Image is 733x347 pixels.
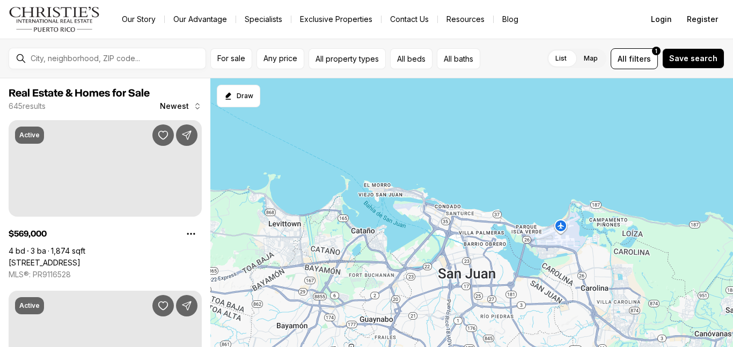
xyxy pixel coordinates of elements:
button: Newest [153,95,208,117]
button: Contact Us [382,12,437,27]
span: Register [687,15,718,24]
button: Share Property [176,295,197,316]
a: Our Story [113,12,164,27]
span: Newest [160,102,189,110]
button: Register [680,9,724,30]
a: A12 CALLE 4, GUAYNABO PR, 00966 [9,258,80,268]
button: Allfilters1 [611,48,658,69]
img: logo [9,6,100,32]
button: Share Property [176,124,197,146]
a: Blog [494,12,527,27]
span: filters [629,53,651,64]
a: Exclusive Properties [291,12,381,27]
button: Start drawing [217,85,260,107]
button: For sale [210,48,252,69]
button: All beds [390,48,433,69]
p: Active [19,301,40,310]
label: Map [575,49,606,68]
span: All [618,53,627,64]
button: Property options [180,223,202,245]
a: Our Advantage [165,12,236,27]
button: Any price [256,48,304,69]
span: 1 [655,47,657,55]
p: 645 results [9,102,46,110]
button: Login [644,9,678,30]
span: Any price [263,54,297,63]
button: Save Property: A12 CALLE 4 [152,124,174,146]
button: Save search [662,48,724,69]
button: All baths [437,48,480,69]
a: Specialists [236,12,291,27]
span: Login [651,15,672,24]
span: Real Estate & Homes for Sale [9,88,150,99]
a: Resources [438,12,493,27]
span: Save search [669,54,717,63]
button: All property types [309,48,386,69]
button: Save Property: 152 CALLE LUNA [152,295,174,316]
span: For sale [217,54,245,63]
label: List [547,49,575,68]
p: Active [19,131,40,139]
